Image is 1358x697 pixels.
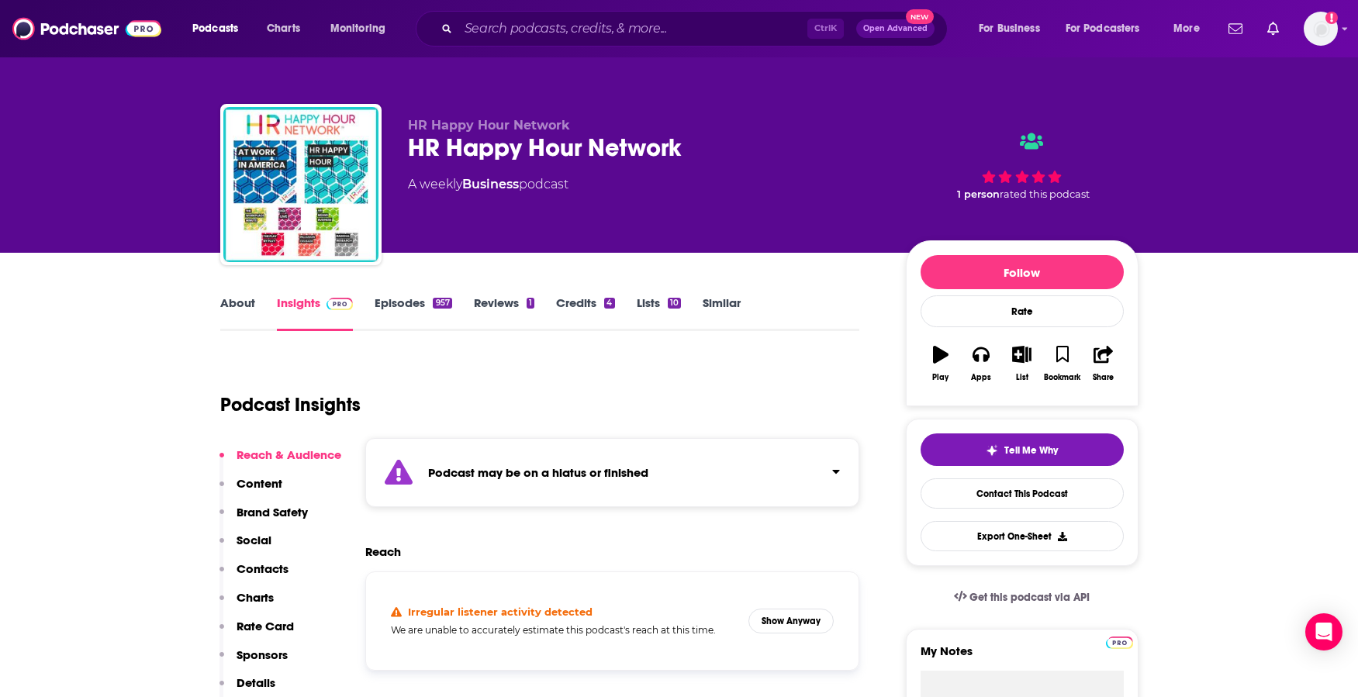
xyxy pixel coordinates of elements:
[1001,336,1042,392] button: List
[556,295,614,331] a: Credits4
[365,438,860,507] section: Click to expand status details
[330,18,385,40] span: Monitoring
[375,295,451,331] a: Episodes957
[527,298,534,309] div: 1
[219,476,282,505] button: Content
[219,505,308,533] button: Brand Safety
[391,624,737,636] h5: We are unable to accurately estimate this podcast's reach at this time.
[257,16,309,41] a: Charts
[237,561,289,576] p: Contacts
[1066,18,1140,40] span: For Podcasters
[1093,373,1114,382] div: Share
[474,295,534,331] a: Reviews1
[219,533,271,561] button: Social
[237,619,294,633] p: Rate Card
[1106,634,1133,649] a: Pro website
[921,433,1124,466] button: tell me why sparkleTell Me Why
[1000,188,1090,200] span: rated this podcast
[181,16,258,41] button: open menu
[1304,12,1338,46] span: Logged in as eseto
[1004,444,1058,457] span: Tell Me Why
[668,298,681,309] div: 10
[462,177,519,192] a: Business
[921,644,1124,671] label: My Notes
[969,591,1090,604] span: Get this podcast via API
[12,14,161,43] img: Podchaser - Follow, Share and Rate Podcasts
[219,647,288,676] button: Sponsors
[906,118,1139,214] div: 1 personrated this podcast
[237,590,274,605] p: Charts
[237,476,282,491] p: Content
[921,255,1124,289] button: Follow
[932,373,949,382] div: Play
[1305,613,1342,650] div: Open Intercom Messenger
[430,11,962,47] div: Search podcasts, credits, & more...
[327,298,354,310] img: Podchaser Pro
[237,647,288,662] p: Sponsors
[604,298,614,309] div: 4
[921,478,1124,509] a: Contact This Podcast
[856,19,935,38] button: Open AdvancedNew
[1163,16,1219,41] button: open menu
[237,675,275,690] p: Details
[957,188,1000,200] span: 1 person
[921,521,1124,551] button: Export One-Sheet
[921,336,961,392] button: Play
[1304,12,1338,46] img: User Profile
[365,544,401,559] h2: Reach
[1261,16,1285,42] a: Show notifications dropdown
[408,175,568,194] div: A weekly podcast
[237,447,341,462] p: Reach & Audience
[458,16,807,41] input: Search podcasts, credits, & more...
[408,118,570,133] span: HR Happy Hour Network
[219,590,274,619] button: Charts
[906,9,934,24] span: New
[942,578,1103,616] a: Get this podcast via API
[921,295,1124,327] div: Rate
[220,393,361,416] h1: Podcast Insights
[320,16,406,41] button: open menu
[237,505,308,519] p: Brand Safety
[979,18,1040,40] span: For Business
[1016,373,1028,382] div: List
[192,18,238,40] span: Podcasts
[433,298,451,309] div: 957
[237,533,271,547] p: Social
[1173,18,1200,40] span: More
[703,295,741,331] a: Similar
[1044,373,1080,382] div: Bookmark
[1325,12,1338,24] svg: Add a profile image
[1304,12,1338,46] button: Show profile menu
[1056,16,1163,41] button: open menu
[219,447,341,476] button: Reach & Audience
[986,444,998,457] img: tell me why sparkle
[428,465,648,480] strong: Podcast may be on a hiatus or finished
[220,295,255,331] a: About
[968,16,1059,41] button: open menu
[267,18,300,40] span: Charts
[223,107,378,262] img: HR Happy Hour Network
[748,609,834,633] button: Show Anyway
[1222,16,1249,42] a: Show notifications dropdown
[1083,336,1123,392] button: Share
[807,19,844,39] span: Ctrl K
[408,606,593,618] h4: Irregular listener activity detected
[1106,637,1133,649] img: Podchaser Pro
[971,373,991,382] div: Apps
[863,25,928,33] span: Open Advanced
[219,561,289,590] button: Contacts
[637,295,681,331] a: Lists10
[1042,336,1083,392] button: Bookmark
[219,619,294,647] button: Rate Card
[961,336,1001,392] button: Apps
[277,295,354,331] a: InsightsPodchaser Pro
